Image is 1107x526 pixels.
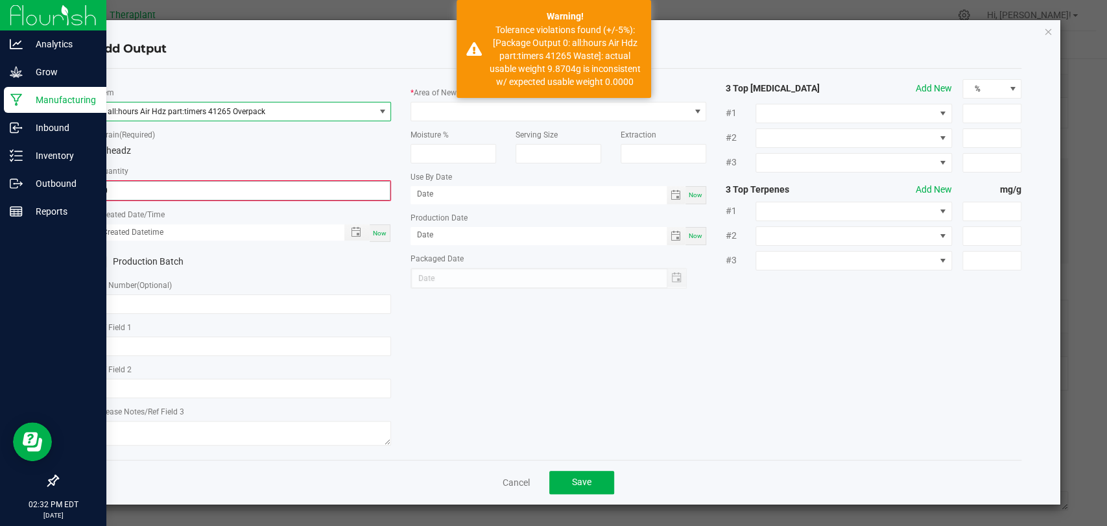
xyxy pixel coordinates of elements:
[6,499,101,510] p: 02:32 PM EDT
[963,80,1005,98] span: %
[99,165,128,177] label: Quantity
[95,364,132,376] label: Ref Field 2
[726,229,756,243] span: #2
[411,186,667,202] input: Date
[621,129,656,141] label: Extraction
[10,66,23,78] inline-svg: Grow
[373,230,387,237] span: Now
[489,10,641,23] div: Warning!
[23,64,101,80] p: Grow
[726,82,844,95] strong: 3 Top [MEDICAL_DATA]
[916,183,952,197] button: Add New
[96,102,374,121] span: all:hours Air Hdz part:timers 41265 Overpack
[10,93,23,106] inline-svg: Manufacturing
[503,476,530,489] a: Cancel
[411,253,464,265] label: Packaged Date
[726,254,756,267] span: #3
[23,204,101,219] p: Reports
[95,322,132,333] label: Ref Field 1
[96,224,331,241] input: Created Datetime
[95,145,131,156] span: Airheadz
[726,131,756,145] span: #2
[10,177,23,190] inline-svg: Outbound
[489,23,641,88] div: Tolerance violations found (+/-5%): [Package Output 0: all:hours Air Hdz part:timers 41265 Waste]...
[667,227,685,245] span: Toggle calendar
[23,148,101,163] p: Inventory
[414,87,472,99] label: Area of New Pkg
[344,224,370,241] span: Toggle popup
[137,281,172,290] span: (Optional)
[726,156,756,169] span: #3
[667,186,685,204] span: Toggle calendar
[516,129,558,141] label: Serving Size
[726,106,756,120] span: #1
[23,36,101,52] p: Analytics
[411,171,452,183] label: Use By Date
[95,255,233,269] label: Production Batch
[95,280,172,291] label: Lot Number
[962,183,1021,197] strong: mg/g
[23,92,101,108] p: Manufacturing
[10,205,23,218] inline-svg: Reports
[689,232,702,239] span: Now
[549,471,614,494] button: Save
[411,227,667,243] input: Date
[10,38,23,51] inline-svg: Analytics
[23,120,101,136] p: Inbound
[572,477,591,487] span: Save
[99,129,155,141] label: Strain
[726,204,756,218] span: #1
[916,82,952,95] button: Add New
[95,406,184,418] label: Release Notes/Ref Field 3
[99,209,165,221] label: Created Date/Time
[689,191,702,198] span: Now
[23,176,101,191] p: Outbound
[10,121,23,134] inline-svg: Inbound
[119,130,155,139] span: (Required)
[10,149,23,162] inline-svg: Inventory
[411,129,449,141] label: Moisture %
[6,510,101,520] p: [DATE]
[726,183,844,197] strong: 3 Top Terpenes
[411,212,468,224] label: Production Date
[13,422,52,461] iframe: Resource center
[99,87,114,99] label: Item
